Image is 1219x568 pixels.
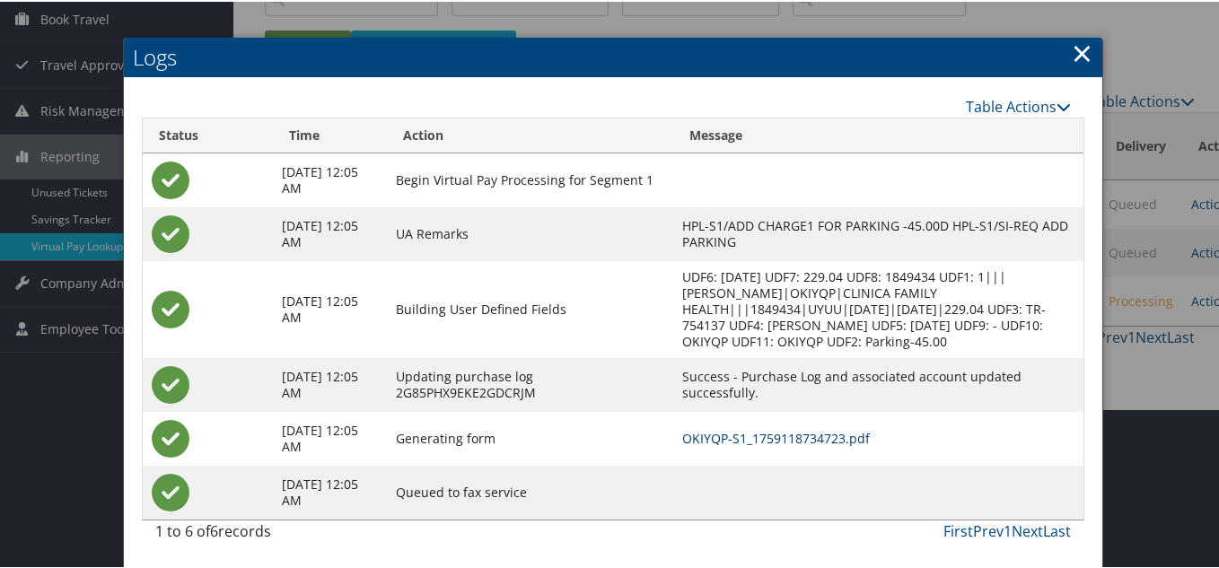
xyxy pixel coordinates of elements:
h2: Logs [124,36,1103,75]
td: UA Remarks [387,205,673,259]
span: 6 [210,520,218,539]
td: HPL-S1/ADD CHARGE1 FOR PARKING -45.00D HPL-S1/SI-REQ ADD PARKING [673,205,1083,259]
th: Time: activate to sort column ascending [273,117,387,152]
td: [DATE] 12:05 AM [273,152,387,205]
td: [DATE] 12:05 AM [273,356,387,410]
div: 1 to 6 of records [155,519,364,549]
a: Table Actions [966,95,1071,115]
a: OKIYQP-S1_1759118734723.pdf [682,428,870,445]
a: Prev [973,520,1004,539]
a: Last [1043,520,1071,539]
th: Status: activate to sort column ascending [143,117,273,152]
td: UDF6: [DATE] UDF7: 229.04 UDF8: 1849434 UDF1: 1|||[PERSON_NAME]|OKIYQP|CLINICA FAMILY HEALTH|||18... [673,259,1083,356]
td: Begin Virtual Pay Processing for Segment 1 [387,152,673,205]
th: Message: activate to sort column ascending [673,117,1083,152]
td: Queued to fax service [387,464,673,518]
th: Action: activate to sort column ascending [387,117,673,152]
td: [DATE] 12:05 AM [273,259,387,356]
a: 1 [1004,520,1012,539]
a: Next [1012,520,1043,539]
td: Generating form [387,410,673,464]
td: [DATE] 12:05 AM [273,205,387,259]
td: Building User Defined Fields [387,259,673,356]
td: Updating purchase log 2G85PHX9EKE2GDCRJM [387,356,673,410]
td: [DATE] 12:05 AM [273,410,387,464]
a: Close [1072,33,1092,69]
td: Success - Purchase Log and associated account updated successfully. [673,356,1083,410]
td: [DATE] 12:05 AM [273,464,387,518]
a: First [943,520,973,539]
